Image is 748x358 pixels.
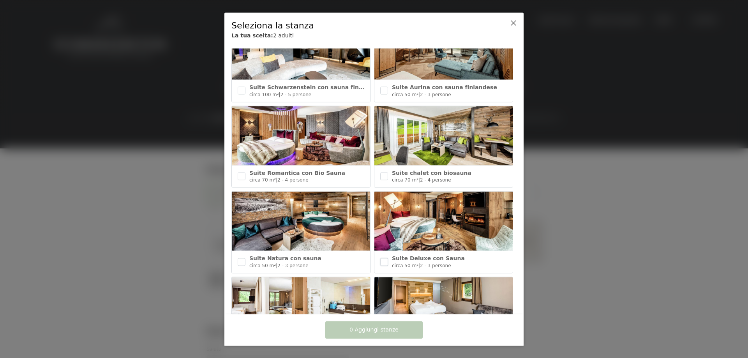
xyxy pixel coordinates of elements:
[276,263,277,268] font: |
[374,277,513,336] img: Studio alpino
[418,263,420,268] font: |
[249,92,279,97] font: circa 100 m²
[392,255,465,261] font: Suite Deluxe con Sauna
[279,92,280,97] font: |
[392,263,418,268] font: circa 50 m²
[249,169,345,176] font: Suite Romantica con Bio Sauna
[392,84,497,90] font: Suite Aurina con sauna finlandese
[249,84,383,90] font: Suite Schwarzenstein con sauna finlandese
[277,177,309,183] font: 2 - 4 persone
[392,92,418,97] font: circa 50 m²
[232,106,370,165] img: Suite Romantica con Bio Sauna
[249,255,321,261] font: Suite Natura con sauna
[231,32,273,39] font: La tua scelta:
[249,263,276,268] font: circa 50 m²
[420,177,451,183] font: 2 - 4 persone
[277,263,309,268] font: 2 - 3 persone
[276,177,277,183] font: |
[374,106,513,165] img: Suite chalet con biosauna
[273,32,294,39] font: 2 adulti
[392,169,471,176] font: Suite chalet con biosauna
[392,177,418,183] font: circa 70 m²
[280,92,312,97] font: 2 - 5 persone
[374,192,513,251] img: Suite Deluxe con Sauna
[418,177,420,183] font: |
[232,277,370,336] img: Suite familiare
[420,92,451,97] font: 2 - 3 persone
[418,92,420,97] font: |
[420,263,451,268] font: 2 - 3 persone
[232,21,370,80] img: Suite Schwarzenstein con sauna finlandese
[232,192,370,251] img: Suite Natura con sauna
[249,177,276,183] font: circa 70 m²
[374,21,513,80] img: Suite Aurina con sauna finlandese
[231,20,314,30] font: Seleziona la stanza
